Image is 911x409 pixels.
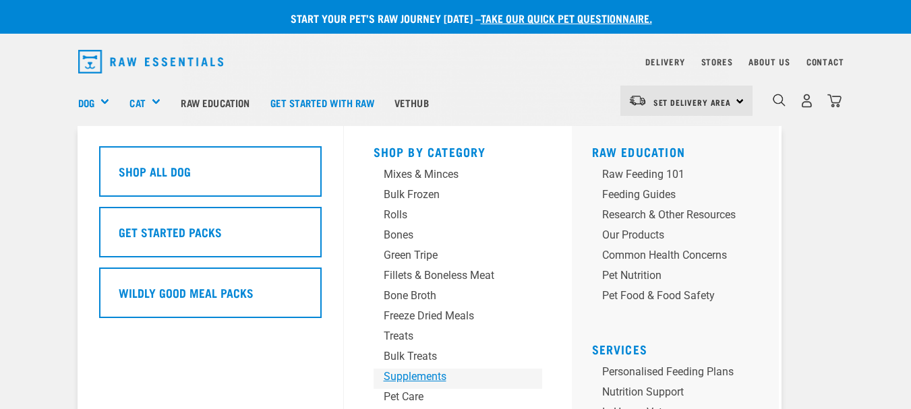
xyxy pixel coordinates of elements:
div: Mixes & Minces [384,166,510,183]
div: Pet Food & Food Safety [602,288,736,304]
a: Pet Nutrition [592,268,768,288]
div: Pet Nutrition [602,268,736,284]
a: Common Health Concerns [592,247,768,268]
div: Feeding Guides [602,187,736,203]
a: take our quick pet questionnaire. [481,15,652,21]
a: Fillets & Boneless Meat [374,268,542,288]
a: Raw Education [171,75,260,129]
div: Freeze Dried Meals [384,308,510,324]
a: Get Started Packs [99,207,322,268]
a: Bulk Treats [374,348,542,369]
a: Feeding Guides [592,187,768,207]
img: van-moving.png [628,94,647,106]
a: Freeze Dried Meals [374,308,542,328]
img: user.png [800,94,814,108]
a: Bulk Frozen [374,187,542,207]
a: Nutrition Support [592,384,768,404]
div: Our Products [602,227,736,243]
a: Delivery [645,59,684,64]
h5: Get Started Packs [119,223,222,241]
a: Pet Care [374,389,542,409]
a: Bones [374,227,542,247]
h5: Wildly Good Meal Packs [119,284,254,301]
a: Get started with Raw [260,75,384,129]
div: Raw Feeding 101 [602,166,736,183]
img: home-icon@2x.png [827,94,842,108]
img: home-icon-1@2x.png [773,94,786,106]
a: Cat [129,95,145,111]
h5: Services [592,342,768,353]
h5: Shop All Dog [119,162,191,180]
div: Bone Broth [384,288,510,304]
a: Vethub [384,75,439,129]
a: Stores [701,59,733,64]
span: Set Delivery Area [653,100,732,104]
div: Bones [384,227,510,243]
a: About Us [748,59,790,64]
a: Supplements [374,369,542,389]
div: Bulk Treats [384,348,510,365]
img: Raw Essentials Logo [78,50,224,73]
div: Fillets & Boneless Meat [384,268,510,284]
a: Treats [374,328,542,348]
a: Dog [78,95,94,111]
a: Wildly Good Meal Packs [99,268,322,328]
a: Shop All Dog [99,146,322,207]
div: Rolls [384,207,510,223]
a: Research & Other Resources [592,207,768,227]
a: Rolls [374,207,542,227]
div: Research & Other Resources [602,207,736,223]
a: Bone Broth [374,288,542,308]
div: Pet Care [384,389,510,405]
a: Our Products [592,227,768,247]
div: Green Tripe [384,247,510,263]
a: Green Tripe [374,247,542,268]
a: Mixes & Minces [374,166,542,187]
div: Bulk Frozen [384,187,510,203]
a: Raw Feeding 101 [592,166,768,187]
h5: Shop By Category [374,145,542,156]
nav: dropdown navigation [67,44,844,79]
div: Common Health Concerns [602,247,736,263]
div: Supplements [384,369,510,385]
div: Treats [384,328,510,344]
a: Raw Education [592,148,686,155]
a: Personalised Feeding Plans [592,364,768,384]
a: Contact [806,59,844,64]
a: Pet Food & Food Safety [592,288,768,308]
